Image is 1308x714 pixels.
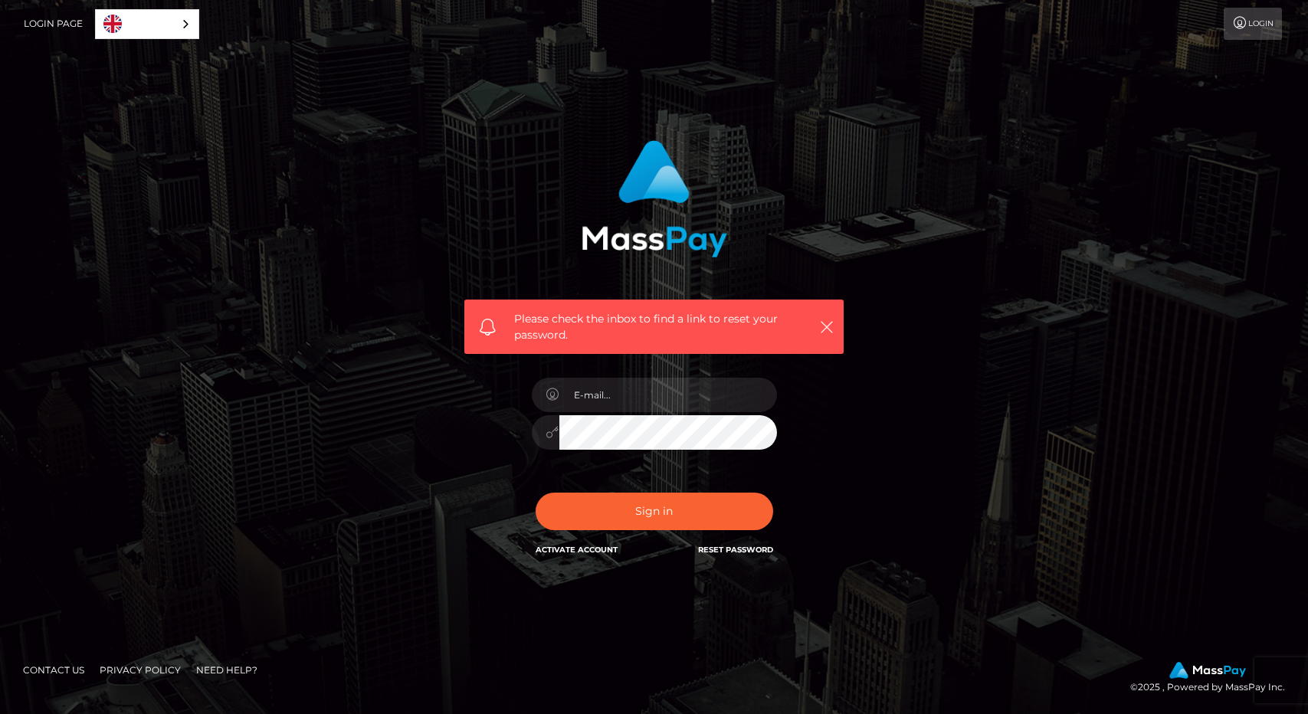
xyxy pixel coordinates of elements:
img: MassPay [1169,662,1246,679]
img: MassPay Login [582,140,727,257]
a: Login [1224,8,1282,40]
aside: Language selected: English [95,9,199,39]
span: Please check the inbox to find a link to reset your password. [514,311,794,343]
a: Contact Us [17,658,90,682]
a: Activate Account [536,545,618,555]
a: English [96,10,198,38]
input: E-mail... [559,378,777,412]
button: Sign in [536,493,773,530]
a: Privacy Policy [93,658,187,682]
div: © 2025 , Powered by MassPay Inc. [1130,662,1297,696]
a: Login Page [24,8,83,40]
div: Language [95,9,199,39]
a: Reset Password [698,545,773,555]
a: Need Help? [190,658,264,682]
